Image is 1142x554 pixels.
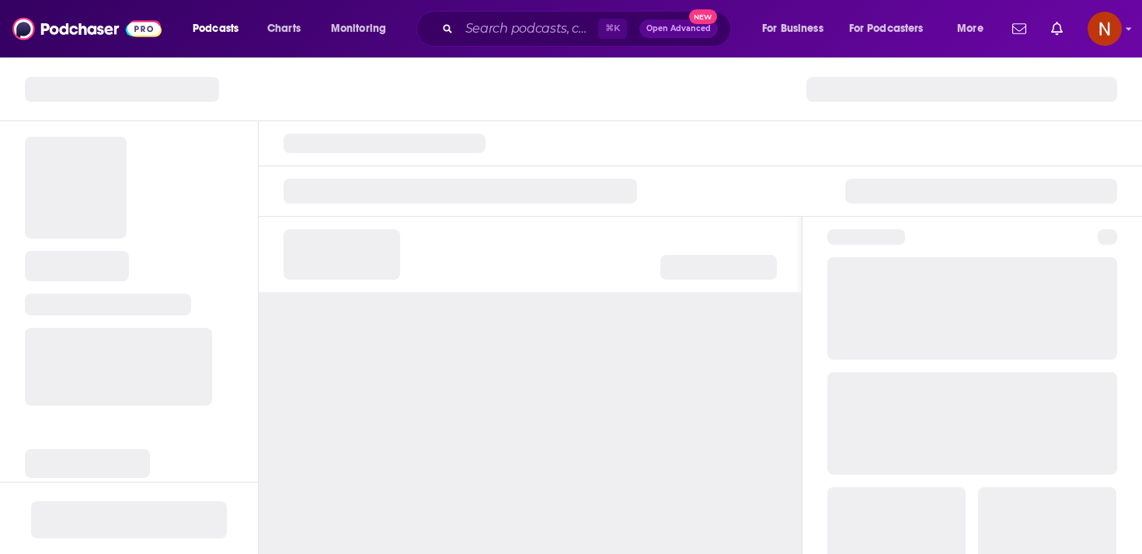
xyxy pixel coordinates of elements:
button: open menu [839,16,946,41]
a: Charts [257,16,310,41]
span: ⌘ K [598,19,627,39]
button: open menu [946,16,1003,41]
button: Open AdvancedNew [639,19,718,38]
span: Monitoring [331,18,386,40]
span: Charts [267,18,301,40]
button: Show profile menu [1088,12,1122,46]
span: More [957,18,984,40]
span: For Business [762,18,823,40]
span: Podcasts [193,18,238,40]
a: Show notifications dropdown [1045,16,1069,42]
button: open menu [320,16,406,41]
button: open menu [182,16,259,41]
img: Podchaser - Follow, Share and Rate Podcasts [12,14,162,44]
button: open menu [751,16,843,41]
span: For Podcasters [849,18,924,40]
span: New [689,9,717,24]
input: Search podcasts, credits, & more... [459,16,598,41]
a: Show notifications dropdown [1006,16,1032,42]
div: Search podcasts, credits, & more... [431,11,746,47]
img: User Profile [1088,12,1122,46]
span: Open Advanced [646,25,711,33]
span: Logged in as AdelNBM [1088,12,1122,46]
